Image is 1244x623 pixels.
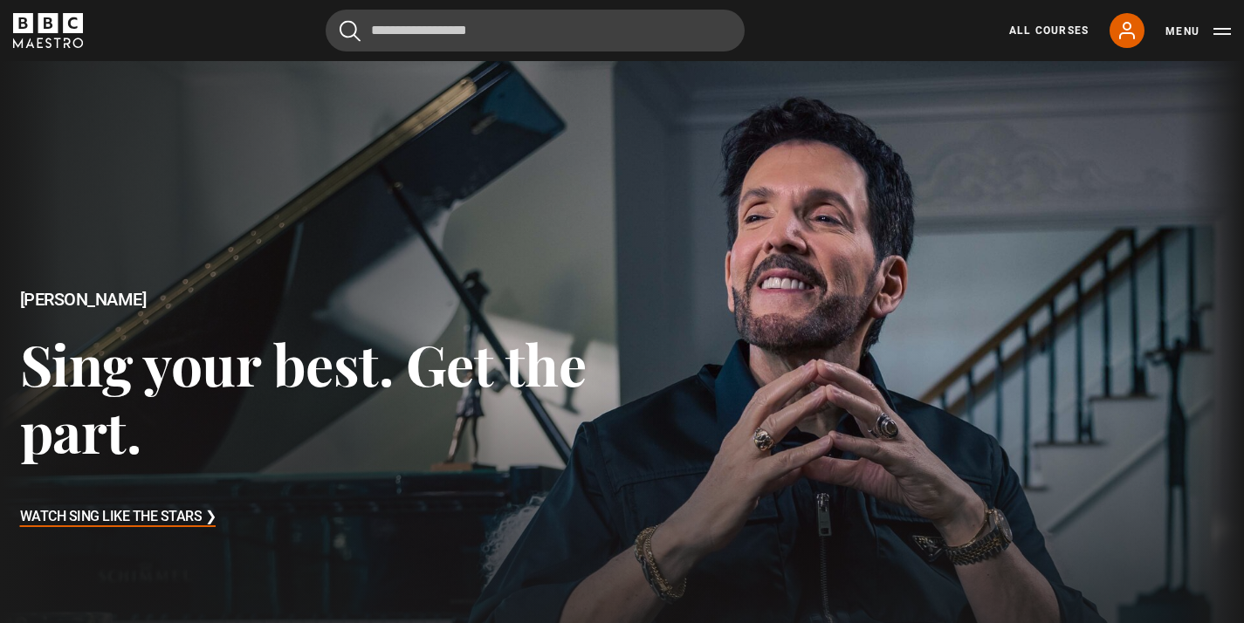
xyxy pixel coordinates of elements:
[340,20,361,42] button: Submit the search query
[1009,23,1089,38] a: All Courses
[20,330,622,465] h3: Sing your best. Get the part.
[20,290,622,310] h2: [PERSON_NAME]
[13,13,83,48] svg: BBC Maestro
[1165,23,1231,40] button: Toggle navigation
[20,504,216,531] h3: Watch Sing Like the Stars ❯
[326,10,745,51] input: Search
